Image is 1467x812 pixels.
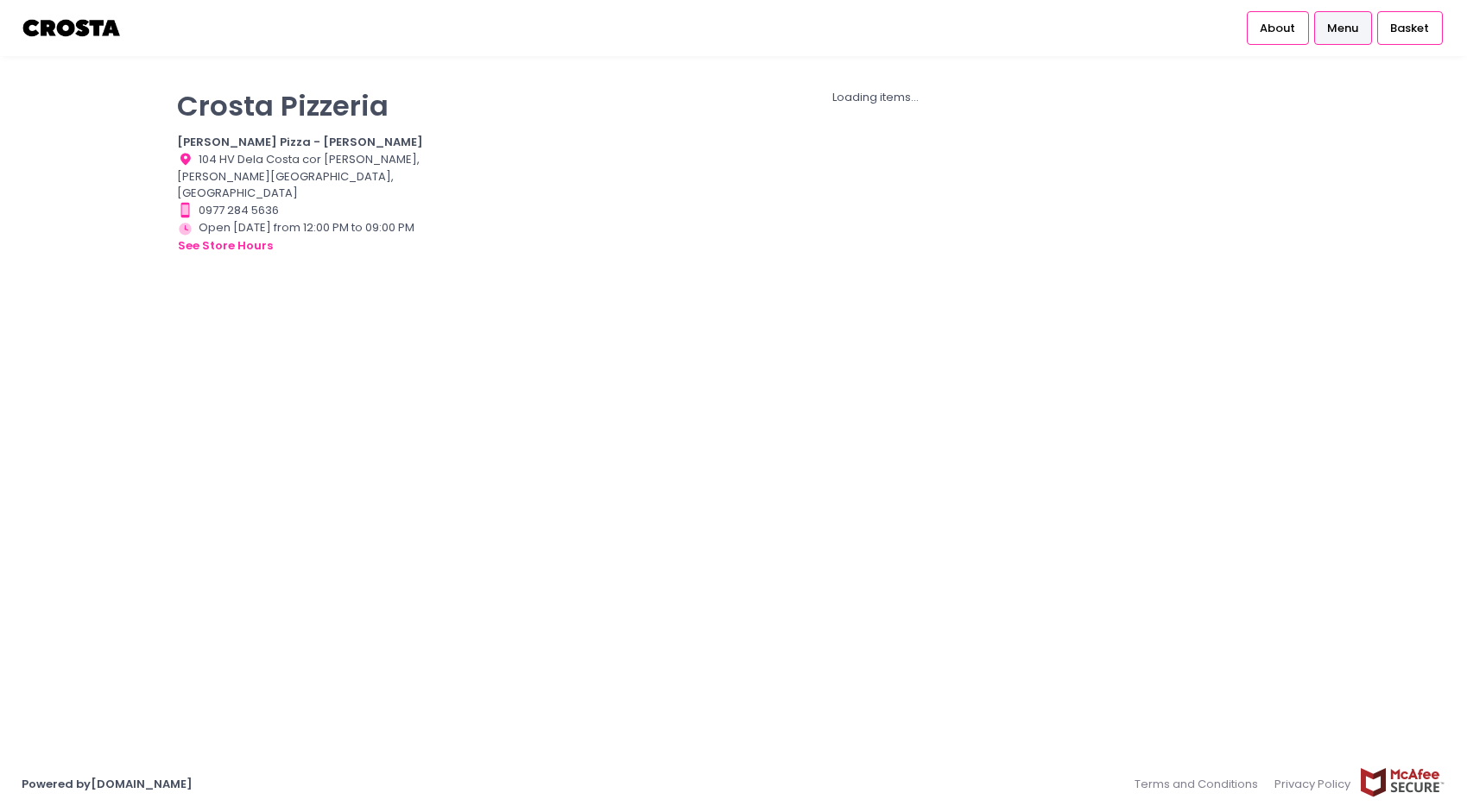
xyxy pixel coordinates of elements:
[1314,11,1372,44] a: Menu
[177,151,439,202] div: 104 HV Dela Costa cor [PERSON_NAME], [PERSON_NAME][GEOGRAPHIC_DATA], [GEOGRAPHIC_DATA]
[177,89,439,123] p: Crosta Pizzeria
[1390,20,1429,37] span: Basket
[22,13,123,43] img: logo
[22,776,193,792] a: Powered by[DOMAIN_NAME]
[177,236,274,255] button: see store hours
[177,219,439,255] div: Open [DATE] from 12:00 PM to 09:00 PM
[1247,11,1309,44] a: About
[1260,20,1295,37] span: About
[1359,767,1445,797] img: mcafee-secure
[1135,767,1267,801] a: Terms and Conditions
[177,202,439,219] div: 0977 284 5636
[177,134,423,150] b: [PERSON_NAME] Pizza - [PERSON_NAME]
[1327,20,1358,37] span: Menu
[1267,767,1360,801] a: Privacy Policy
[460,89,1290,106] div: Loading items...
